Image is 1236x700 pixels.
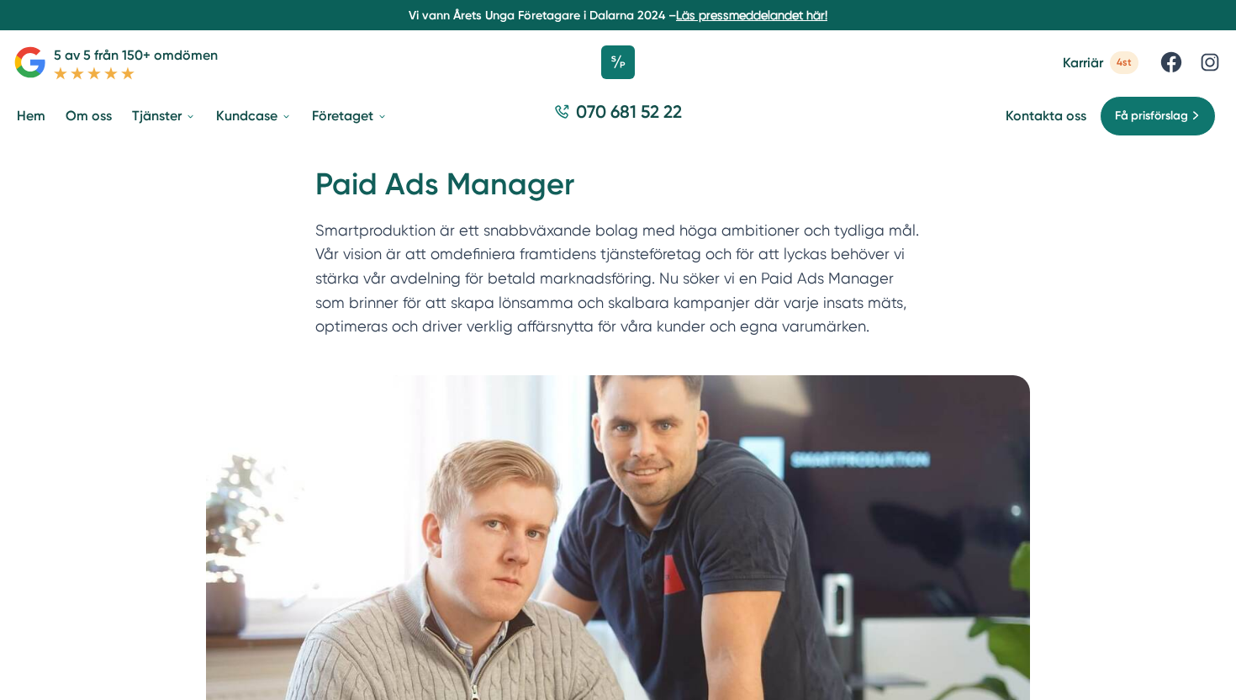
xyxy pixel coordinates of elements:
[1110,51,1138,74] span: 4st
[547,99,689,132] a: 070 681 52 22
[213,94,295,137] a: Kundcase
[1100,96,1216,136] a: Få prisförslag
[1115,107,1188,125] span: Få prisförslag
[7,7,1229,24] p: Vi vann Årets Unga Företagare i Dalarna 2024 –
[1006,108,1086,124] a: Kontakta oss
[676,8,827,22] a: Läs pressmeddelandet här!
[315,164,921,219] h1: Paid Ads Manager
[1063,51,1138,74] a: Karriär 4st
[13,94,49,137] a: Hem
[1063,55,1103,71] span: Karriär
[62,94,115,137] a: Om oss
[309,94,391,137] a: Företaget
[54,45,218,66] p: 5 av 5 från 150+ omdömen
[315,219,921,347] p: Smartproduktion är ett snabbväxande bolag med höga ambitioner och tydliga mål. Vår vision är att ...
[576,99,682,124] span: 070 681 52 22
[129,94,199,137] a: Tjänster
